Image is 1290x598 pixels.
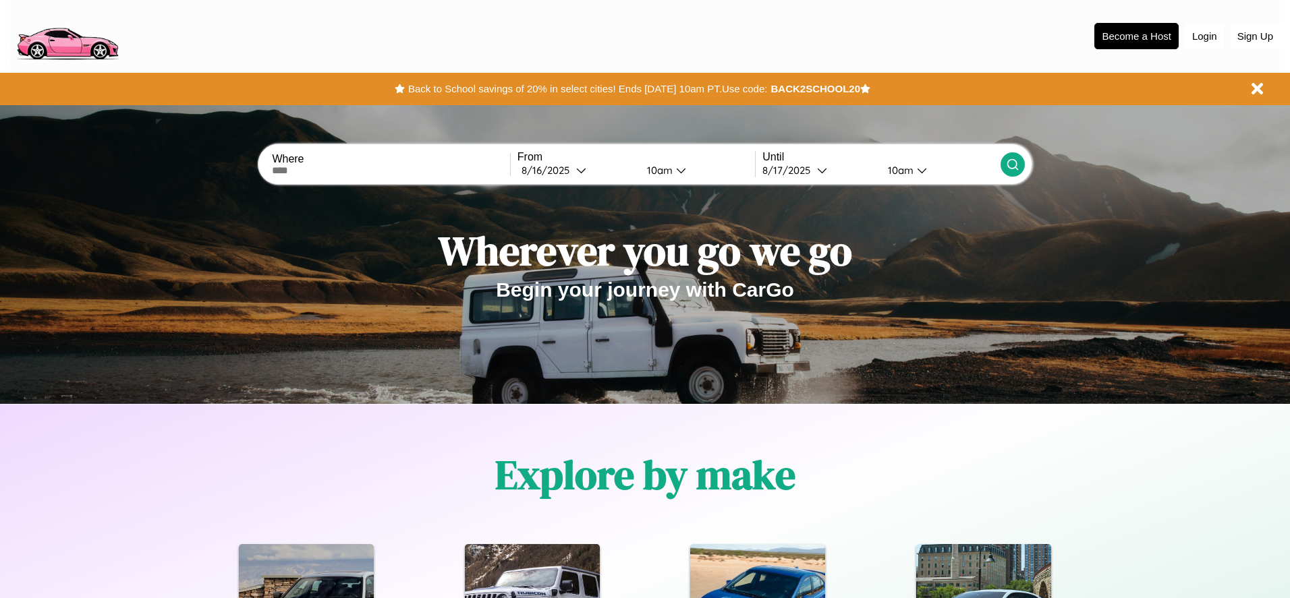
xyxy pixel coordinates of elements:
label: Until [762,151,1000,163]
div: 8 / 17 / 2025 [762,164,817,177]
button: 10am [636,163,755,177]
div: 8 / 16 / 2025 [522,164,576,177]
label: Where [272,153,509,165]
div: 10am [881,164,917,177]
button: 10am [877,163,1000,177]
button: Sign Up [1231,24,1280,49]
img: logo [10,7,124,63]
button: Login [1185,24,1224,49]
b: BACK2SCHOOL20 [770,83,860,94]
label: From [517,151,755,163]
h1: Explore by make [495,447,795,502]
div: 10am [640,164,676,177]
button: 8/16/2025 [517,163,636,177]
button: Become a Host [1094,23,1179,49]
button: Back to School savings of 20% in select cities! Ends [DATE] 10am PT.Use code: [405,80,770,98]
